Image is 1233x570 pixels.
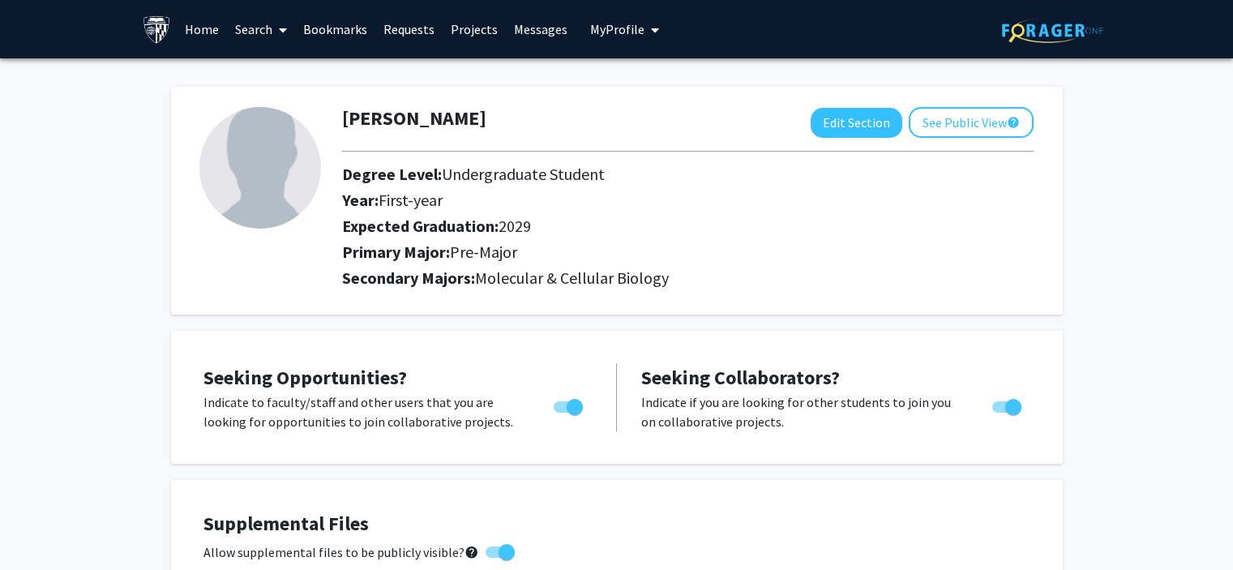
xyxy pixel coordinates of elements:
span: Allow supplemental files to be publicly visible? [203,542,479,562]
a: Bookmarks [295,1,375,58]
span: Undergraduate Student [442,164,605,184]
a: Projects [443,1,506,58]
h2: Year: [342,191,943,210]
button: See Public View [909,107,1034,138]
span: 2029 [499,216,531,236]
a: Search [227,1,295,58]
div: Toggle [547,392,592,417]
span: Pre-Major [450,242,517,262]
span: First-year [379,190,443,210]
h2: Expected Graduation: [342,216,943,236]
img: ForagerOne Logo [1002,18,1103,43]
a: Messages [506,1,576,58]
span: Seeking Collaborators? [641,365,840,390]
a: Home [177,1,227,58]
span: Seeking Opportunities? [203,365,407,390]
span: My Profile [590,21,644,37]
h2: Secondary Majors: [342,268,1034,288]
img: Johns Hopkins University Logo [143,15,171,44]
div: Toggle [986,392,1030,417]
h1: [PERSON_NAME] [342,107,486,131]
h2: Degree Level: [342,165,943,184]
img: Profile Picture [199,107,321,229]
h2: Primary Major: [342,242,1034,262]
button: Edit Section [811,108,902,138]
p: Indicate if you are looking for other students to join you on collaborative projects. [641,392,961,431]
h4: Supplemental Files [203,512,1030,536]
mat-icon: help [465,542,479,562]
mat-icon: help [1007,113,1020,132]
iframe: Chat [12,497,69,558]
span: Molecular & Cellular Biology [475,268,669,288]
a: Requests [375,1,443,58]
p: Indicate to faculty/staff and other users that you are looking for opportunities to join collabor... [203,392,523,431]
